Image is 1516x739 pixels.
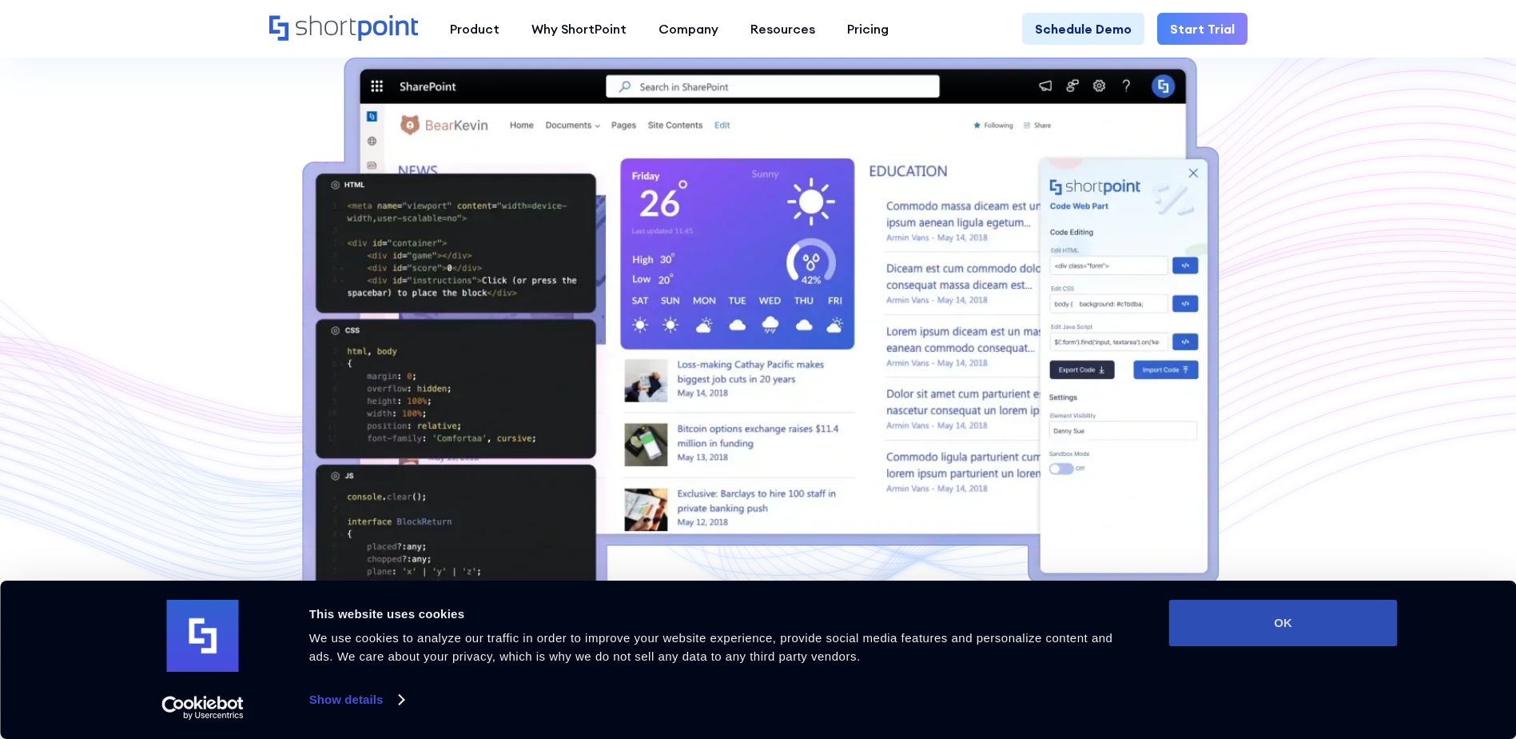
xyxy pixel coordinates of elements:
button: OK [1169,600,1398,646]
div: Why ShortPoint [531,19,627,38]
div: Company [659,19,718,38]
a: Start Trial [1157,13,1247,45]
iframe: Chat Widget [1228,553,1516,739]
a: Schedule Demo [1022,13,1144,45]
a: Home [269,15,418,42]
div: Resources [750,19,815,38]
div: Widget de chat [1228,553,1516,739]
img: code webpart demo [298,58,1219,621]
a: Pricing [831,13,905,45]
span: We use cookies to analyze our traffic in order to improve your website experience, provide social... [309,631,1113,663]
a: Usercentrics Cookiebot - opens in a new window [133,696,273,720]
a: Show details [309,688,404,712]
div: Pricing [847,19,889,38]
a: Company [643,13,734,45]
a: Resources [734,13,831,45]
div: This website uses cookies [309,605,1133,624]
a: Why ShortPoint [515,13,643,45]
img: logo [167,600,239,672]
a: Product [434,13,515,45]
div: Product [450,19,499,38]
